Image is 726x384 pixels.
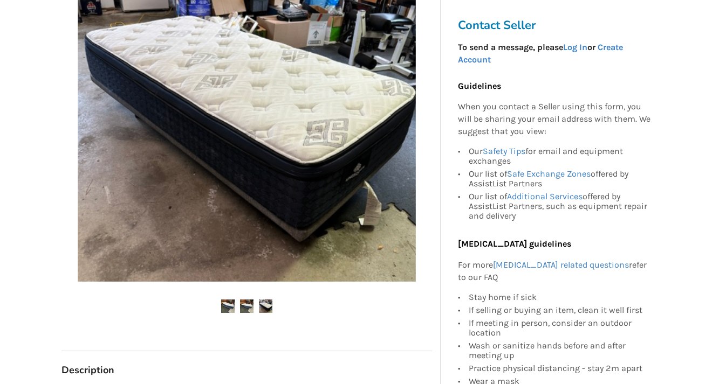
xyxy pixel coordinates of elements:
[469,362,651,375] div: Practice physical distancing - stay 2m apart
[563,42,587,52] a: Log In
[469,339,651,362] div: Wash or sanitize hands before and after meeting up
[458,101,651,138] p: When you contact a Seller using this form, you will be sharing your email address with them. We s...
[493,260,629,270] a: [MEDICAL_DATA] related questions
[483,146,525,156] a: Safety Tips
[221,299,235,313] img: electric adjustable twin bed-electric bed-bedroom equipment-delta-assistlist-listing
[469,304,651,317] div: If selling or buying an item, clean it well first
[458,259,651,284] p: For more refer to our FAQ
[469,317,651,339] div: If meeting in person, consider an outdoor location
[458,18,656,33] h3: Contact Seller
[507,169,591,179] a: Safe Exchange Zones
[61,364,432,376] h3: Description
[469,146,651,167] div: Our for email and equipment exchanges
[458,239,571,249] b: [MEDICAL_DATA] guidelines
[458,81,501,91] b: Guidelines
[458,42,623,65] strong: To send a message, please or
[259,299,272,313] img: electric adjustable twin bed-electric bed-bedroom equipment-delta-assistlist-listing
[469,292,651,304] div: Stay home if sick
[240,299,254,313] img: electric adjustable twin bed-electric bed-bedroom equipment-delta-assistlist-listing
[469,167,651,190] div: Our list of offered by AssistList Partners
[507,191,583,201] a: Additional Services
[469,190,651,221] div: Our list of offered by AssistList Partners, such as equipment repair and delivery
